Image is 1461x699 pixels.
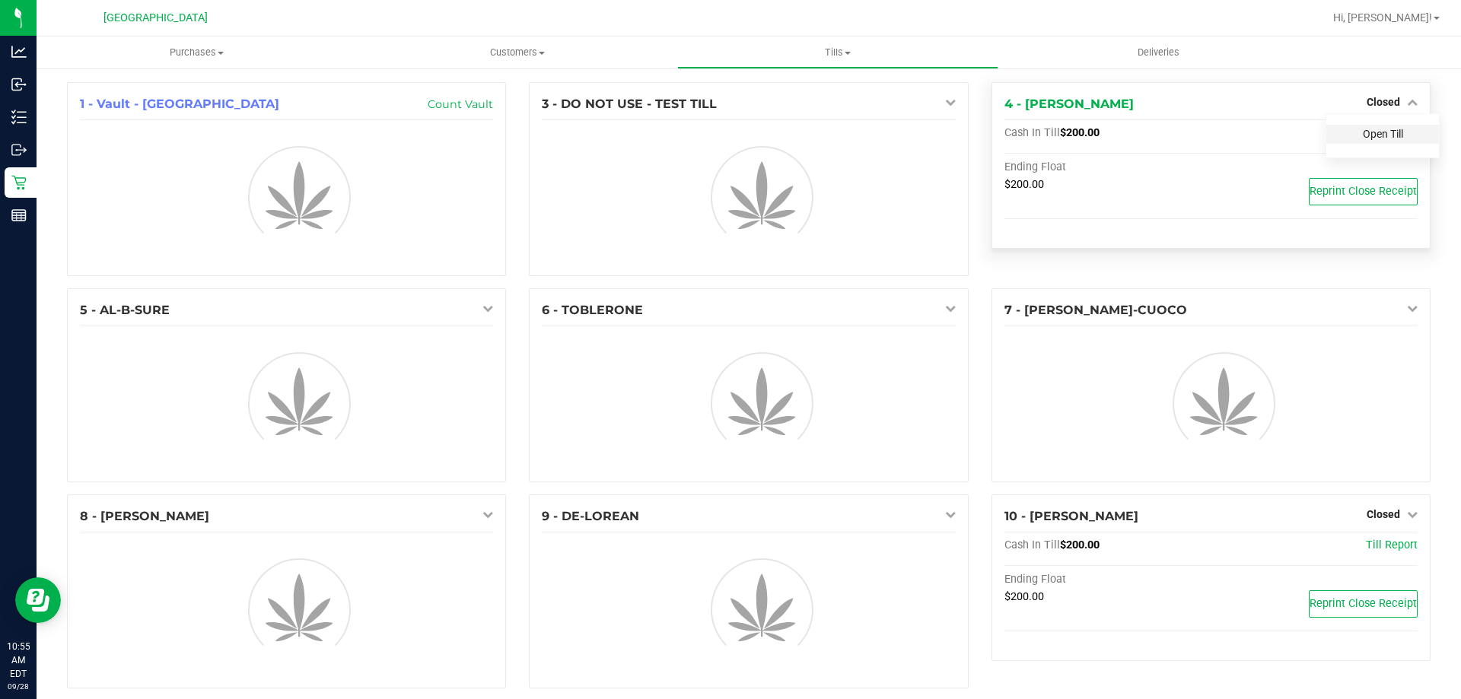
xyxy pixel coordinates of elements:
span: 3 - DO NOT USE - TEST TILL [542,97,717,111]
span: Reprint Close Receipt [1310,597,1417,610]
div: Ending Float [1004,160,1211,174]
span: 6 - TOBLERONE [542,303,643,317]
inline-svg: Inbound [11,77,27,92]
span: $200.00 [1004,178,1044,191]
span: Tills [678,46,997,59]
iframe: Resource center [15,577,61,623]
inline-svg: Inventory [11,110,27,125]
span: Closed [1367,96,1400,108]
span: Cash In Till [1004,539,1060,551]
inline-svg: Analytics [11,44,27,59]
span: $200.00 [1004,590,1044,603]
span: $200.00 [1060,126,1100,139]
span: [GEOGRAPHIC_DATA] [103,11,208,24]
a: Till Report [1366,539,1418,551]
span: 10 - [PERSON_NAME] [1004,509,1138,523]
a: Purchases [37,37,357,68]
span: 4 - [PERSON_NAME] [1004,97,1134,111]
div: Ending Float [1004,573,1211,586]
p: 09/28 [7,681,30,692]
button: Reprint Close Receipt [1309,590,1418,618]
a: Open Till [1363,128,1403,140]
button: Reprint Close Receipt [1309,178,1418,205]
inline-svg: Outbound [11,142,27,157]
inline-svg: Reports [11,208,27,223]
span: $200.00 [1060,539,1100,551]
span: Reprint Close Receipt [1310,185,1417,198]
a: Deliveries [998,37,1319,68]
span: 1 - Vault - [GEOGRAPHIC_DATA] [80,97,279,111]
a: Customers [357,37,677,68]
span: Purchases [37,46,357,59]
span: Cash In Till [1004,126,1060,139]
span: Closed [1367,508,1400,520]
span: Hi, [PERSON_NAME]! [1333,11,1432,24]
span: 8 - [PERSON_NAME] [80,509,209,523]
span: 5 - AL-B-SURE [80,303,170,317]
a: Tills [677,37,998,68]
span: Deliveries [1117,46,1200,59]
span: Customers [358,46,676,59]
a: Count Vault [428,97,493,111]
inline-svg: Retail [11,175,27,190]
span: 9 - DE-LOREAN [542,509,639,523]
p: 10:55 AM EDT [7,640,30,681]
span: 7 - [PERSON_NAME]-CUOCO [1004,303,1187,317]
